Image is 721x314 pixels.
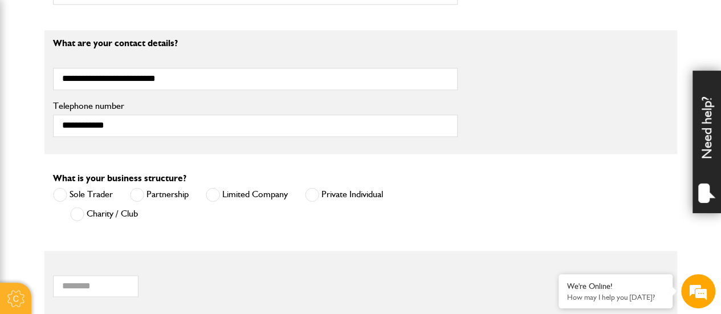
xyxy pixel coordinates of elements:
[70,207,138,221] label: Charity / Club
[155,240,207,255] em: Start Chat
[567,282,664,291] div: We're Online!
[567,293,664,301] p: How may I help you today?
[187,6,214,33] div: Minimize live chat window
[15,173,208,198] input: Enter your phone number
[15,105,208,131] input: Enter your last name
[305,187,383,202] label: Private Individual
[693,71,721,213] div: Need help?
[15,139,208,164] input: Enter your email address
[130,187,189,202] label: Partnership
[206,187,288,202] label: Limited Company
[53,187,113,202] label: Sole Trader
[19,63,48,79] img: d_20077148190_company_1631870298795_20077148190
[53,174,186,183] label: What is your business structure?
[59,64,192,79] div: Chat with us now
[15,206,208,246] textarea: Type your message and hit 'Enter'
[53,101,458,111] label: Telephone number
[53,39,458,48] p: What are your contact details?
